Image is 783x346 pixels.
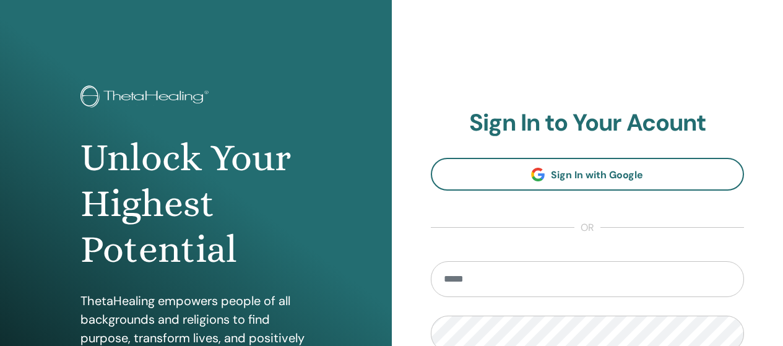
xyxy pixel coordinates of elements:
span: or [574,220,600,235]
span: Sign In with Google [551,168,643,181]
h2: Sign In to Your Acount [431,109,745,137]
h1: Unlock Your Highest Potential [80,135,311,273]
a: Sign In with Google [431,158,745,191]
